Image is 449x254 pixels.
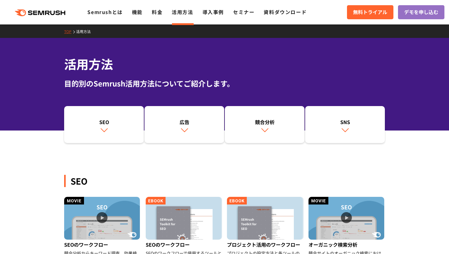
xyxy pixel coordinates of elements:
a: 料金 [152,8,162,16]
span: 無料トライアル [353,8,387,16]
a: 導入事例 [203,8,224,16]
a: 機能 [132,8,143,16]
a: 無料トライアル [347,5,393,19]
div: プロジェクト活用のワークフロー [227,240,304,249]
div: 広告 [148,118,221,126]
a: 資料ダウンロード [264,8,307,16]
div: SEO [64,175,385,187]
div: SEOのワークフロー [146,240,222,249]
a: Semrushとは [87,8,122,16]
div: 競合分析 [228,118,301,126]
div: SEOのワークフロー [64,240,141,249]
a: 活用方法 [172,8,193,16]
a: セミナー [233,8,254,16]
a: 広告 [144,106,224,143]
a: SNS [305,106,385,143]
div: SEO [67,118,141,126]
div: 目的別のSemrush活用方法についてご紹介します。 [64,78,385,89]
a: SEO [64,106,144,143]
span: デモを申し込む [404,8,438,16]
a: TOP [64,29,76,34]
a: 活用方法 [76,29,95,34]
a: 競合分析 [225,106,305,143]
h1: 活用方法 [64,55,385,73]
a: デモを申し込む [398,5,444,19]
div: オーガニック検索分析 [308,240,385,249]
div: SNS [308,118,382,126]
